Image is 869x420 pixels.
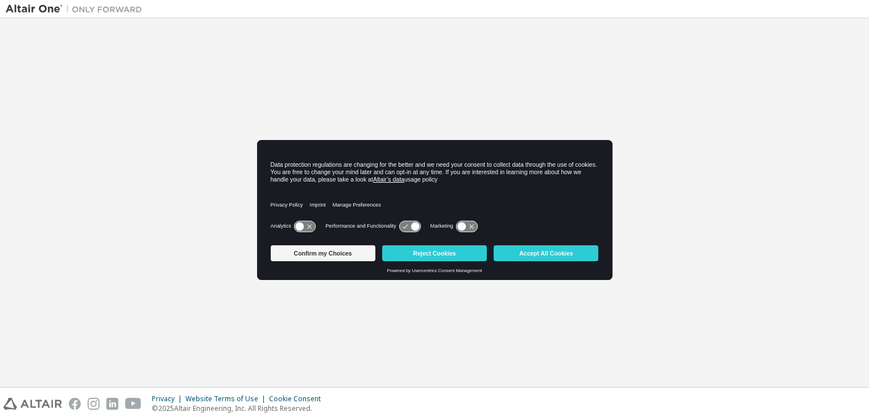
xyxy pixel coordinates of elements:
[3,398,62,410] img: altair_logo.svg
[269,394,328,403] div: Cookie Consent
[6,3,148,15] img: Altair One
[185,394,269,403] div: Website Terms of Use
[88,398,100,410] img: instagram.svg
[106,398,118,410] img: linkedin.svg
[125,398,142,410] img: youtube.svg
[152,394,185,403] div: Privacy
[152,403,328,413] p: © 2025 Altair Engineering, Inc. All Rights Reserved.
[69,398,81,410] img: facebook.svg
